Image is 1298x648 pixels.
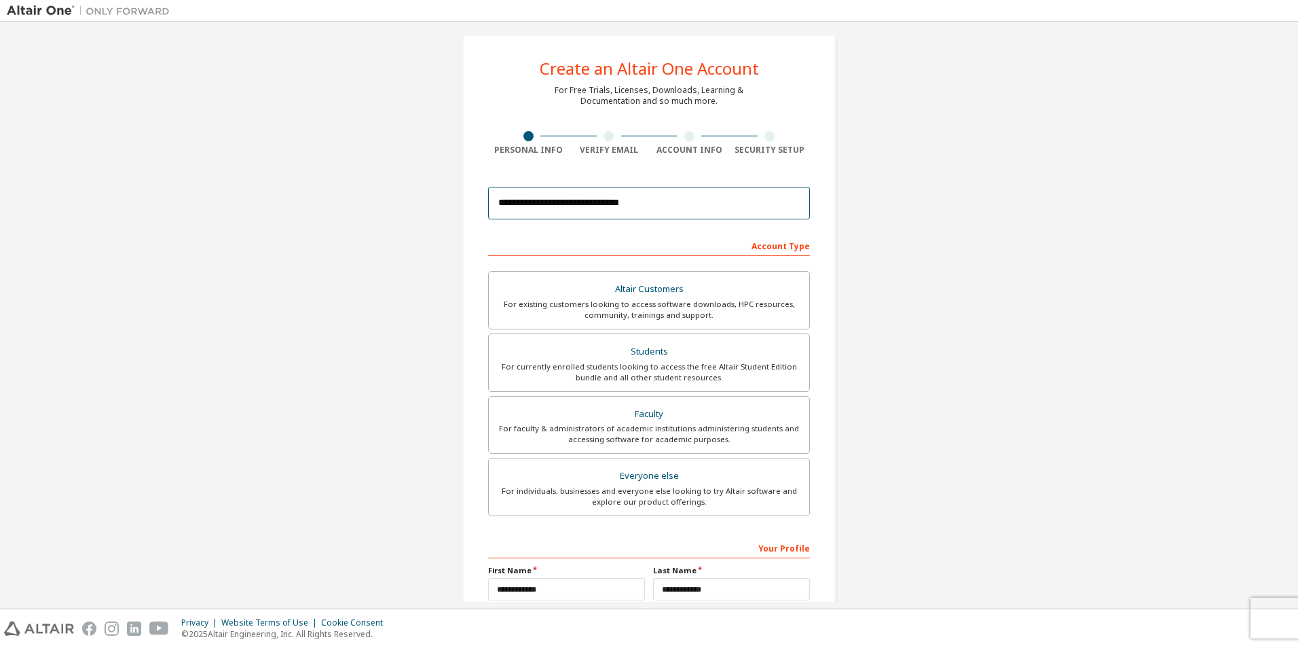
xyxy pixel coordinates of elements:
img: linkedin.svg [127,622,141,636]
div: Altair Customers [497,280,801,299]
label: First Name [488,565,645,576]
div: For currently enrolled students looking to access the free Altair Student Edition bundle and all ... [497,361,801,383]
img: Altair One [7,4,177,18]
div: Personal Info [488,145,569,156]
img: facebook.svg [82,622,96,636]
label: Last Name [653,565,810,576]
div: Create an Altair One Account [540,60,759,77]
div: Faculty [497,405,801,424]
div: Privacy [181,617,221,628]
div: Account Type [488,234,810,256]
div: Everyone else [497,467,801,486]
img: instagram.svg [105,622,119,636]
div: Verify Email [569,145,650,156]
div: For individuals, businesses and everyone else looking to try Altair software and explore our prod... [497,486,801,507]
div: For faculty & administrators of academic institutions administering students and accessing softwa... [497,423,801,445]
div: Website Terms of Use [221,617,321,628]
div: Your Profile [488,537,810,558]
p: © 2025 Altair Engineering, Inc. All Rights Reserved. [181,628,391,640]
div: Students [497,342,801,361]
img: altair_logo.svg [4,622,74,636]
div: For Free Trials, Licenses, Downloads, Learning & Documentation and so much more. [555,85,743,107]
div: Account Info [649,145,730,156]
img: youtube.svg [149,622,169,636]
div: Security Setup [730,145,811,156]
div: For existing customers looking to access software downloads, HPC resources, community, trainings ... [497,299,801,321]
div: Cookie Consent [321,617,391,628]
